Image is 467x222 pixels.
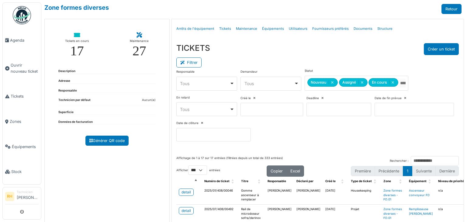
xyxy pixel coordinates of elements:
a: Agenda [3,28,41,53]
span: Copier [271,169,283,173]
span: Créé le [325,179,336,183]
a: Stock [3,159,41,185]
a: detail [179,189,194,196]
a: Maintenance 27 [125,28,154,63]
span: Titre [241,179,248,183]
td: [PERSON_NAME] [265,186,294,205]
label: Créé le [240,96,251,101]
a: Fournisseurs préférés [310,22,351,36]
a: Arrêts de l'équipement [174,22,217,36]
span: Équipements [12,144,39,150]
span: Équipement [409,179,427,183]
div: Affichage de 1 à 17 sur 17 entrées (filtrées depuis un total de 333 entrées) [176,156,283,165]
div: 17 [70,44,84,58]
a: Tickets [3,84,41,109]
label: Demandeur [240,70,258,74]
td: 2025/01/408/00046 [202,186,239,205]
a: detail [179,207,194,214]
button: Excel [286,165,304,177]
dt: Données de facturation [58,120,93,124]
span: Titre: Activate to sort [258,177,261,186]
label: Responsable [176,70,195,74]
select: Afficherentrées [188,165,207,175]
div: Maintenance [130,38,149,44]
h3: TICKETS [176,43,210,53]
div: Nouveau [307,78,338,87]
button: Copier [267,165,287,177]
a: Documents [351,22,375,36]
label: Afficher entrées [176,165,220,175]
span: Numéro de ticket: Activate to sort [231,177,235,186]
td: Housekeeping [348,186,381,205]
div: Tous [180,106,230,113]
a: Ascenseur convoyeur FD [409,189,430,197]
span: Zone: Activate to sort [399,177,403,186]
span: Zone [383,179,391,183]
td: [PERSON_NAME] [294,186,323,205]
a: Zones [3,109,41,134]
button: Filtrer [176,57,202,68]
button: Remove item: 'assigned' [358,80,365,85]
img: Badge_color-CXgf-gQk.svg [13,6,31,24]
td: Gomme ascenseur à remplacer [239,186,265,205]
span: Type de ticket [351,179,372,183]
a: Zone formes diverses [44,4,109,11]
div: detail [182,189,191,195]
span: Agenda [10,37,39,43]
div: Assigné [339,78,368,87]
a: Zone formes diverses - FD.01 [383,207,402,220]
span: Stock [11,169,39,175]
a: Structure [375,22,395,36]
a: Tickets en cours 17 [60,28,94,63]
dd: Aucun(e) [142,98,156,102]
span: Créé le: Activate to sort [341,177,345,186]
a: Tickets [217,22,233,36]
span: Responsable [268,179,286,183]
dt: Superficie [58,110,74,115]
dt: Responsable [58,88,77,93]
a: Générer QR code [85,136,129,146]
li: RH [5,192,14,201]
div: En cours [368,78,398,87]
button: 1 [403,166,412,176]
span: Excel [290,169,300,173]
div: detail [182,208,191,213]
label: En retard [176,95,190,100]
li: [PERSON_NAME] [17,190,39,203]
div: Tous [244,80,294,87]
div: 27 [133,44,146,58]
td: [DATE] [323,186,348,205]
span: Niveau de priorité [438,179,464,183]
label: Date de clôture [176,121,199,126]
div: Tous [180,80,230,87]
label: Date de fin prévue [375,96,402,101]
a: Utilisateurs [286,22,310,36]
a: Équipements [3,134,41,159]
span: Équipement: Activate to sort [428,177,432,186]
dt: Technicien par défaut [58,98,91,105]
span: Déclaré par [296,179,313,183]
span: Numéro de ticket [204,179,230,183]
label: Deadline [306,96,319,101]
div: Technicien [17,190,39,194]
dt: Adresse [58,79,70,83]
label: Statut [305,69,313,73]
a: RH Technicien[PERSON_NAME] [5,190,39,204]
a: Ouvrir nouveau ticket [3,53,41,84]
a: Équipements [260,22,286,36]
a: Zone formes diverses - FD.01 [383,189,402,201]
button: Remove item: 'ongoing' [389,80,396,85]
button: Remove item: 'new' [329,80,336,85]
span: Type de ticket: Activate to sort [374,177,377,186]
label: Rechercher : [390,159,409,163]
span: Zones [10,119,39,124]
button: Créer un ticket [424,43,459,55]
span: Ouvrir nouveau ticket [11,62,39,74]
a: Maintenance [233,22,260,36]
dt: Description [58,69,75,74]
input: Tous [400,79,406,88]
a: Retour [441,4,462,14]
span: Tickets [11,93,39,99]
nav: pagination [351,166,459,176]
div: Tickets en cours [65,38,89,44]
